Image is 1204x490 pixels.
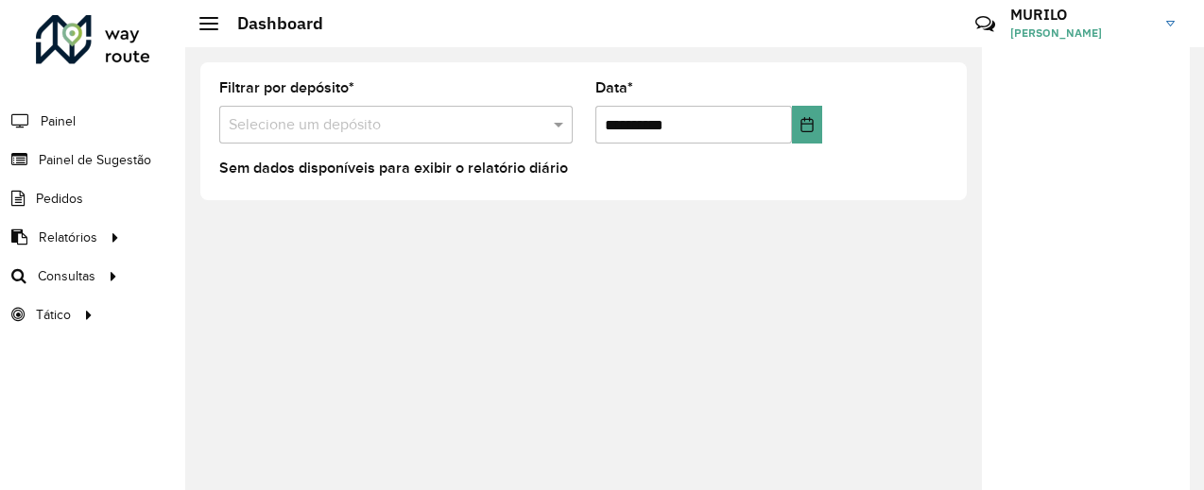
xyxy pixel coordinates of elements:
[219,76,354,99] label: Filtrar por depósito
[219,157,568,179] label: Sem dados disponíveis para exibir o relatório diário
[218,13,323,34] h2: Dashboard
[36,189,83,209] span: Pedidos
[1010,6,1152,24] h3: MURILO
[595,76,633,99] label: Data
[38,266,95,286] span: Consultas
[36,305,71,325] span: Tático
[39,150,151,170] span: Painel de Sugestão
[965,4,1006,44] a: Contato Rápido
[1010,25,1152,42] span: [PERSON_NAME]
[792,106,822,144] button: Choose Date
[39,228,97,247] span: Relatórios
[41,111,76,131] span: Painel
